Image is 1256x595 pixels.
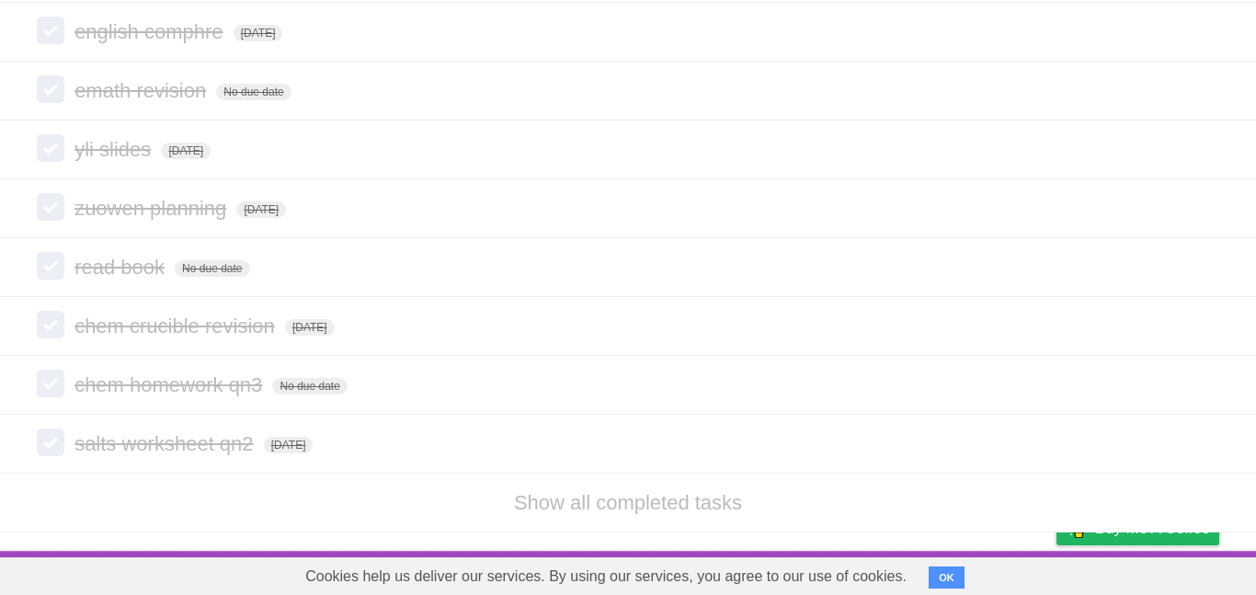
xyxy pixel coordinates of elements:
a: Show all completed tasks [514,491,742,514]
button: OK [929,566,965,589]
span: [DATE] [285,319,335,336]
span: [DATE] [234,25,283,41]
span: No due date [216,84,291,100]
a: Privacy [1033,555,1080,590]
a: Developers [873,555,947,590]
label: Done [37,17,64,44]
span: chem homework qn3 [74,373,267,396]
span: No due date [175,260,249,277]
span: [DATE] [236,201,286,218]
span: chem crucible revision [74,315,280,338]
span: emath revision [74,79,211,102]
label: Done [37,134,64,162]
a: About [812,555,851,590]
span: english comphre [74,20,227,43]
label: Done [37,252,64,280]
span: read book [74,256,169,279]
span: [DATE] [264,437,314,453]
label: Done [37,429,64,456]
span: Buy me a coffee [1095,512,1210,544]
span: zuowen planning [74,197,231,220]
span: yli slides [74,138,155,161]
span: Cookies help us deliver our services. By using our services, you agree to our use of cookies. [287,558,925,595]
a: Suggest a feature [1103,555,1219,590]
span: [DATE] [161,143,211,159]
span: salts worksheet qn2 [74,432,257,455]
label: Done [37,193,64,221]
span: No due date [272,378,347,395]
label: Done [37,75,64,103]
a: Terms [970,555,1011,590]
label: Done [37,370,64,397]
label: Done [37,311,64,338]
